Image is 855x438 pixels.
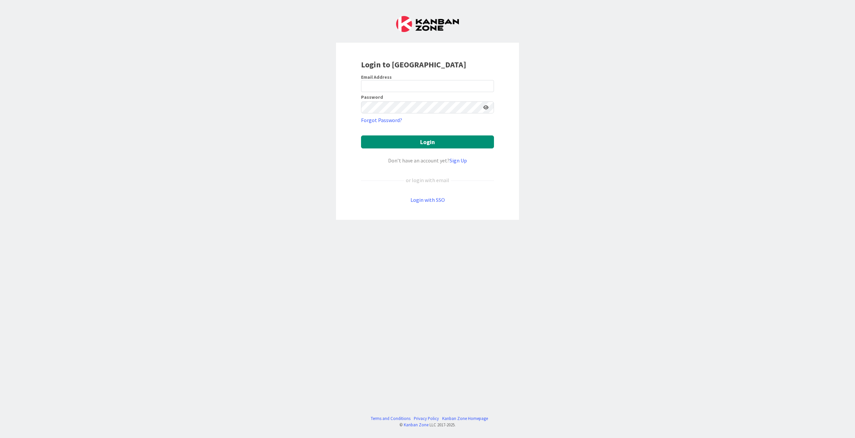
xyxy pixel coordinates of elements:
[361,156,494,164] div: Don’t have an account yet?
[396,16,459,32] img: Kanban Zone
[404,176,451,184] div: or login with email
[361,116,402,124] a: Forgot Password?
[404,422,429,427] a: Kanban Zone
[442,415,488,422] a: Kanban Zone Homepage
[361,59,466,70] b: Login to [GEOGRAPHIC_DATA]
[450,157,467,164] a: Sign Up
[361,74,392,80] label: Email Address
[361,135,494,148] button: Login
[361,95,383,99] label: Password
[410,196,445,203] a: Login with SSO
[371,415,410,422] a: Terms and Conditions
[414,415,439,422] a: Privacy Policy
[367,422,488,428] div: © LLC 2017- 2025 .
